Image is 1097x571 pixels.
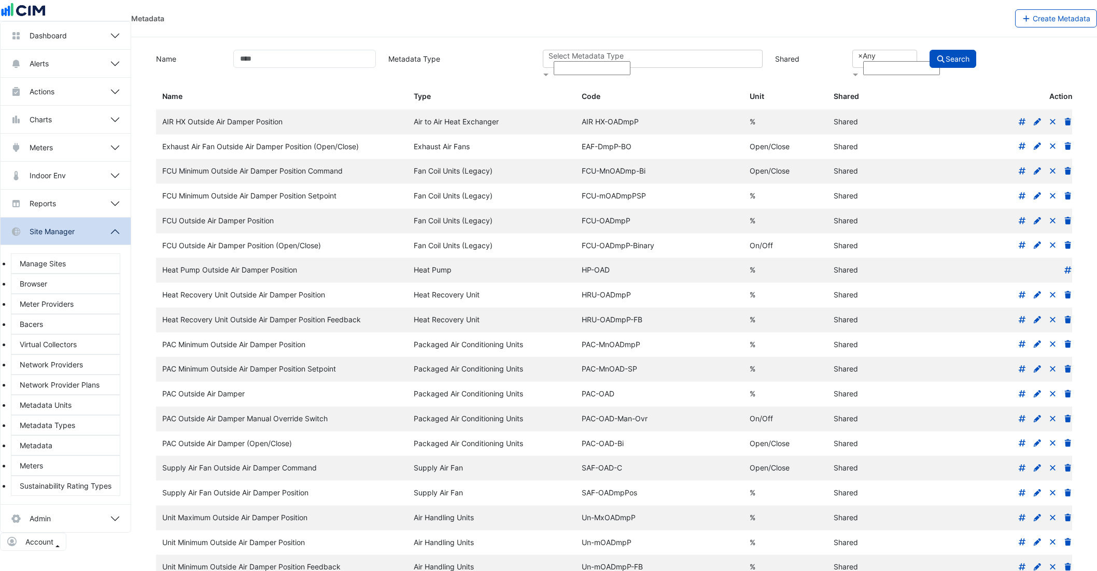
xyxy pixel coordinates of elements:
[11,198,21,209] app-icon: Reports
[162,462,401,474] div: Supply Air Fan Outside Air Damper Command
[582,141,737,153] div: EAF-DmpP-BO
[11,274,120,294] a: Browser
[11,513,21,524] app-icon: Admin
[582,339,737,351] div: PAC-MnOADmpP
[834,314,905,326] div: Shared
[1063,439,1073,448] a: Delete
[1048,117,1058,126] a: Unshare
[582,363,737,375] div: PAC-MnOAD-SP
[1018,389,1027,398] a: Retrieve metadata usage counts for favourites, rules and templates
[1048,216,1058,225] a: Unshare
[1,245,131,504] div: Site Manager
[11,142,21,153] app-icon: Meters
[1063,191,1073,200] a: Delete
[162,413,401,425] div: PAC Outside Air Damper Manual Override Switch
[1063,414,1073,423] a: Delete
[414,537,569,549] div: Air Handling Units
[11,334,120,354] a: Virtual Collectors
[1,505,131,532] button: Admin
[11,115,21,125] app-icon: Charts
[1048,488,1058,497] a: Unshare
[1063,389,1073,398] a: Delete
[131,13,164,24] div: Metadata
[162,487,401,499] div: Supply Air Fan Outside Air Damper Position
[1018,463,1027,472] a: Retrieve metadata usage counts for favourites, rules and templates
[750,314,821,326] div: %
[11,294,120,314] a: Meter Providers
[1048,290,1058,299] a: Unshare
[30,170,66,181] span: Indoor Env
[30,30,67,41] span: Dashboard
[1048,538,1058,547] a: Unshare
[582,215,737,227] div: FCU-OADmpP
[1049,91,1073,103] span: Action
[414,388,569,400] div: Packaged Air Conditioning Units
[750,363,821,375] div: %
[1018,513,1027,522] a: Retrieve metadata usage counts for favourites, rules and templates
[834,289,905,301] div: Shared
[834,240,905,252] div: Shared
[834,165,905,177] div: Shared
[1048,562,1058,571] a: Unshare
[1018,191,1027,200] a: Retrieve metadata usage counts for favourites, rules and templates
[414,116,569,128] div: Air to Air Heat Exchanger
[1063,340,1073,349] a: Delete
[750,413,821,425] div: On/Off
[1048,340,1058,349] a: Unshare
[162,289,401,301] div: Heat Recovery Unit Outside Air Damper Position
[414,363,569,375] div: Packaged Air Conditioning Units
[30,142,53,153] span: Meters
[582,537,737,549] div: Un-mOADmpP
[1048,513,1058,522] a: Unshare
[1048,142,1058,151] a: Unshare
[162,141,401,153] div: Exhaust Air Fan Outside Air Damper Position (Open/Close)
[834,487,905,499] div: Shared
[11,314,120,334] a: Bacers
[1063,117,1073,126] a: Delete
[834,512,905,524] div: Shared
[1063,538,1073,547] a: Delete
[11,415,120,435] a: Metadata Types
[1018,142,1027,151] a: Retrieve metadata usage counts for favourites, rules and templates
[582,264,737,276] div: HP-OAD
[414,215,569,227] div: Fan Coil Units (Legacy)
[834,141,905,153] div: Shared
[11,31,21,41] app-icon: Dashboard
[582,314,737,326] div: HRU-OADmpP-FB
[834,363,905,375] div: Shared
[1,190,131,217] button: Reports
[582,487,737,499] div: SAF-OADmpPos
[162,190,401,202] div: FCU Minimum Outside Air Damper Position Setpoint
[162,264,401,276] div: Heat Pump Outside Air Damper Position
[1,78,131,105] button: Actions
[750,487,821,499] div: %
[1048,241,1058,250] a: Unshare
[1063,241,1073,250] a: Delete
[1048,414,1058,423] a: Unshare
[414,289,569,301] div: Heat Recovery Unit
[1,162,131,189] button: Indoor Env
[414,141,569,153] div: Exhaust Air Fans
[414,487,569,499] div: Supply Air Fan
[1063,488,1073,497] a: Delete
[1033,14,1090,23] span: Create Metadata
[1048,364,1058,373] a: Unshare
[1,134,131,161] button: Meters
[11,87,21,97] app-icon: Actions
[1063,265,1073,274] a: Retrieve metadata usage counts for favourites, rules and templates
[414,413,569,425] div: Packaged Air Conditioning Units
[750,165,821,177] div: Open/Close
[162,240,401,252] div: FCU Outside Air Damper Position (Open/Close)
[1048,315,1058,324] a: Unshare
[1018,315,1027,324] a: Retrieve metadata usage counts for favourites, rules and templates
[11,375,120,395] a: Network Provider Plans
[834,537,905,549] div: Shared
[582,240,737,252] div: FCU-OADmpP-Binary
[582,190,737,202] div: FCU-mOADmpPSP
[582,512,737,524] div: Un-MxOADmpP
[1018,414,1027,423] a: Retrieve metadata usage counts for favourites, rules and templates
[30,86,54,97] span: Actions
[1063,315,1073,324] a: Delete
[582,165,737,177] div: FCU-MnOADmp-Bi
[750,264,821,276] div: %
